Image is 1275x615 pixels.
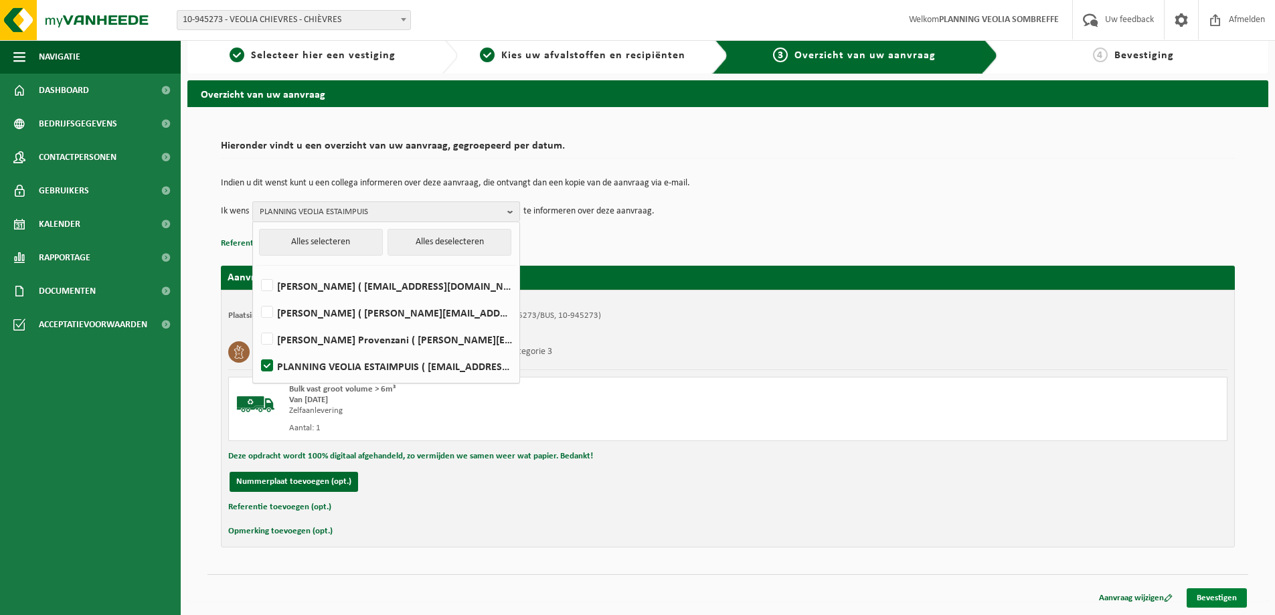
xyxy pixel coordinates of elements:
label: [PERSON_NAME] Provenzani ( [PERSON_NAME][EMAIL_ADDRESS][DOMAIN_NAME] ) [258,329,513,349]
span: Rapportage [39,241,90,274]
button: Deze opdracht wordt 100% digitaal afgehandeld, zo vermijden we samen weer wat papier. Bedankt! [228,448,593,465]
div: Zelfaanlevering [289,406,782,416]
a: 1Selecteer hier een vestiging [194,48,431,64]
div: Aantal: 1 [289,423,782,434]
label: [PERSON_NAME] ( [EMAIL_ADDRESS][DOMAIN_NAME] ) [258,276,513,296]
span: Bevestiging [1114,50,1174,61]
span: 10-945273 - VEOLIA CHIEVRES - CHIÈVRES [177,11,410,29]
p: Ik wens [221,201,249,222]
span: Acceptatievoorwaarden [39,308,147,341]
button: Referentie toevoegen (opt.) [228,499,331,516]
button: Opmerking toevoegen (opt.) [228,523,333,540]
span: Contactpersonen [39,141,116,174]
a: Aanvraag wijzigen [1089,588,1183,608]
span: Bedrijfsgegevens [39,107,117,141]
span: Navigatie [39,40,80,74]
span: Overzicht van uw aanvraag [794,50,936,61]
img: BL-SO-LV.png [236,384,276,424]
span: 2 [480,48,495,62]
h2: Hieronder vindt u een overzicht van uw aanvraag, gegroepeerd per datum. [221,141,1235,159]
strong: Plaatsingsadres: [228,311,286,320]
span: Gebruikers [39,174,89,207]
span: 10-945273 - VEOLIA CHIEVRES - CHIÈVRES [177,10,411,30]
span: Documenten [39,274,96,308]
button: Referentie toevoegen (opt.) [221,235,324,252]
p: Indien u dit wenst kunt u een collega informeren over deze aanvraag, die ontvangt dan een kopie v... [221,179,1235,188]
label: PLANNING VEOLIA ESTAIMPUIS ( [EMAIL_ADDRESS][DOMAIN_NAME] ) [258,356,513,376]
span: Dashboard [39,74,89,107]
button: Alles deselecteren [388,229,511,256]
strong: Van [DATE] [289,396,328,404]
span: 3 [773,48,788,62]
strong: PLANNING VEOLIA SOMBREFFE [939,15,1059,25]
span: Selecteer hier een vestiging [251,50,396,61]
span: PLANNING VEOLIA ESTAIMPUIS [260,202,502,222]
h2: Overzicht van uw aanvraag [187,80,1268,106]
a: Bevestigen [1187,588,1247,608]
button: PLANNING VEOLIA ESTAIMPUIS [252,201,520,222]
button: Alles selecteren [259,229,383,256]
span: Bulk vast groot volume > 6m³ [289,385,396,393]
strong: Aanvraag voor [DATE] [228,272,328,283]
p: te informeren over deze aanvraag. [523,201,655,222]
span: Kies uw afvalstoffen en recipiënten [501,50,685,61]
span: 4 [1093,48,1108,62]
span: 1 [230,48,244,62]
button: Nummerplaat toevoegen (opt.) [230,472,358,492]
span: Kalender [39,207,80,241]
label: [PERSON_NAME] ( [PERSON_NAME][EMAIL_ADDRESS][DOMAIN_NAME] ) [258,302,513,323]
a: 2Kies uw afvalstoffen en recipiënten [464,48,701,64]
